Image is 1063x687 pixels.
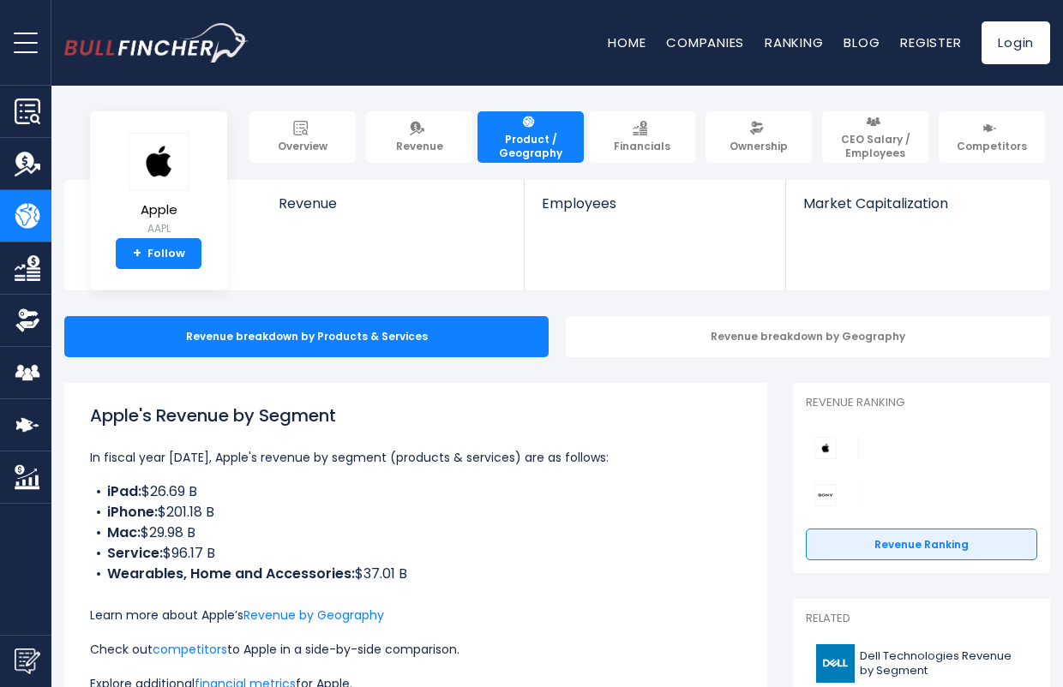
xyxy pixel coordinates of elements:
[153,641,227,658] a: competitors
[261,180,525,241] a: Revenue
[90,523,742,543] li: $29.98 B
[129,203,189,218] span: Apple
[15,308,40,333] img: Ownership
[90,447,742,468] p: In fiscal year [DATE], Apple's revenue by segment (products & services) are as follows:
[64,316,549,357] div: Revenue breakdown by Products & Services
[900,33,961,51] a: Register
[90,403,742,428] h1: Apple's Revenue by Segment
[830,133,921,159] span: CEO Salary / Employees
[939,111,1045,163] a: Competitors
[366,111,472,163] a: Revenue
[608,33,646,51] a: Home
[765,33,823,51] a: Ranking
[107,523,141,542] b: Mac:
[64,23,249,63] img: bullfincher logo
[90,543,742,564] li: $96.17 B
[90,481,742,502] li: $26.69 B
[542,195,769,212] span: Employees
[133,246,141,261] strong: +
[129,221,189,236] small: AAPL
[589,111,695,163] a: Financials
[107,502,158,522] b: iPhone:
[90,639,742,660] p: Check out to Apple in a side-by-side comparison.
[806,396,1037,410] p: Revenue Ranking
[249,111,356,163] a: Overview
[822,111,928,163] a: CEO Salary / Employees
[279,195,507,212] span: Revenue
[90,502,742,523] li: $201.18 B
[806,612,1037,626] p: Related
[614,140,670,153] span: Financials
[803,195,1031,212] span: Market Capitalization
[806,640,1037,687] a: Dell Technologies Revenue by Segment
[107,564,355,583] b: Wearables, Home and Accessories:
[844,33,880,51] a: Blog
[107,481,141,501] b: iPad:
[477,111,584,163] a: Product / Geography
[485,133,576,159] span: Product / Geography
[566,316,1050,357] div: Revenue breakdown by Geography
[64,23,249,63] a: Go to homepage
[90,564,742,584] li: $37.01 B
[128,132,189,239] a: Apple AAPL
[786,180,1048,241] a: Market Capitalization
[107,543,163,563] b: Service:
[243,606,384,624] a: Revenue by Geography
[90,605,742,625] p: Learn more about Apple’s
[278,140,327,153] span: Overview
[525,180,786,241] a: Employees
[814,484,837,506] img: Sony Group Corporation competitors logo
[814,437,837,459] img: Apple competitors logo
[957,140,1027,153] span: Competitors
[706,111,812,163] a: Ownership
[982,21,1050,64] a: Login
[116,238,201,269] a: +Follow
[806,529,1037,561] a: Revenue Ranking
[860,649,1027,678] span: Dell Technologies Revenue by Segment
[730,140,788,153] span: Ownership
[816,644,855,683] img: DELL logo
[396,140,443,153] span: Revenue
[666,33,744,51] a: Companies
